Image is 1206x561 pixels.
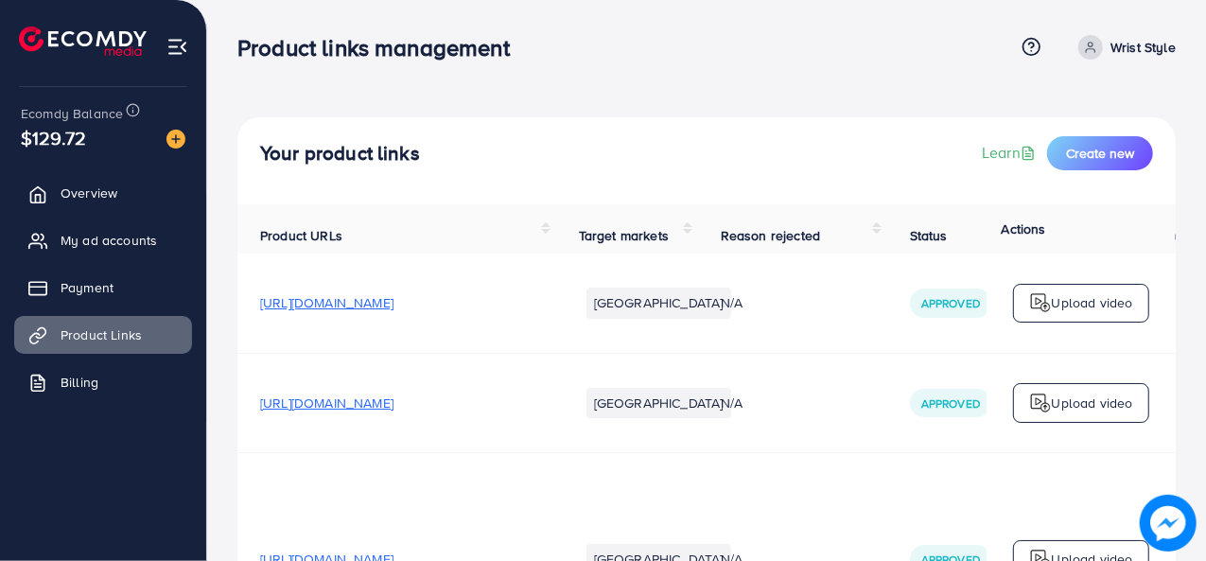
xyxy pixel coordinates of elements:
span: $129.72 [21,124,86,151]
p: Wrist Style [1110,36,1176,59]
p: Upload video [1052,392,1133,414]
span: [URL][DOMAIN_NAME] [260,394,393,412]
span: Approved [921,295,980,311]
h3: Product links management [237,34,525,61]
span: Product Links [61,325,142,344]
span: My ad accounts [61,231,157,250]
li: [GEOGRAPHIC_DATA] [586,288,731,318]
span: Status [910,226,948,245]
span: N/A [721,394,743,412]
span: Overview [61,184,117,202]
span: Ecomdy Balance [21,104,123,123]
span: [URL][DOMAIN_NAME] [260,293,393,312]
img: logo [1029,392,1052,414]
span: Approved [921,395,980,412]
span: Target markets [579,226,669,245]
span: Create new [1066,144,1134,163]
a: Product Links [14,316,192,354]
a: Payment [14,269,192,307]
img: logo [19,26,147,56]
span: Reason rejected [721,226,820,245]
span: Actions [1002,219,1046,238]
img: image [166,130,185,149]
span: N/A [721,293,743,312]
span: Product URLs [260,226,342,245]
img: logo [1029,291,1052,314]
a: Learn [982,142,1040,164]
a: Overview [14,174,192,212]
a: My ad accounts [14,221,192,259]
a: Wrist Style [1071,35,1176,60]
button: Create new [1047,136,1153,170]
li: [GEOGRAPHIC_DATA] [586,388,731,418]
a: Billing [14,363,192,401]
span: Billing [61,373,98,392]
span: Payment [61,278,114,297]
img: image [1140,495,1197,552]
h4: Your product links [260,142,420,166]
p: Upload video [1052,291,1133,314]
img: menu [166,36,188,58]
